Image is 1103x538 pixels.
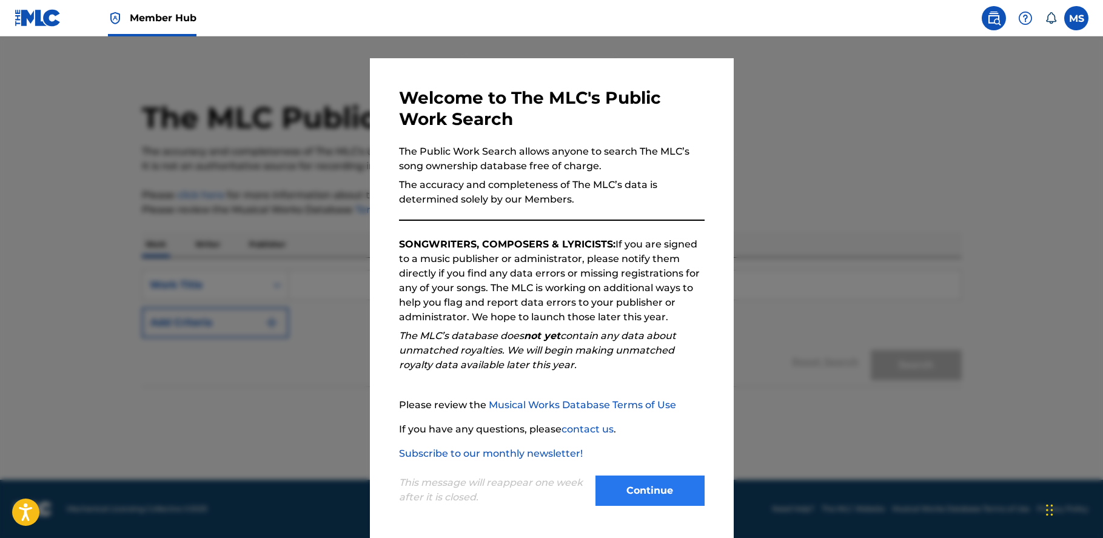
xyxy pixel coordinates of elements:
[399,476,588,505] p: This message will reappear one week after it is closed.
[399,87,705,130] h3: Welcome to The MLC's Public Work Search
[1018,11,1033,25] img: help
[399,422,705,437] p: If you have any questions, please .
[562,423,614,435] a: contact us
[399,238,615,250] strong: SONGWRITERS, COMPOSERS & LYRICISTS:
[1042,480,1103,538] iframe: Chat Widget
[489,399,676,411] a: Musical Works Database Terms of Use
[130,11,196,25] span: Member Hub
[524,330,560,341] strong: not yet
[399,178,705,207] p: The accuracy and completeness of The MLC’s data is determined solely by our Members.
[399,448,583,459] a: Subscribe to our monthly newsletter!
[982,6,1006,30] a: Public Search
[108,11,122,25] img: Top Rightsholder
[15,9,61,27] img: MLC Logo
[1045,12,1057,24] div: Notifications
[399,237,705,324] p: If you are signed to a music publisher or administrator, please notify them directly if you find ...
[987,11,1001,25] img: search
[1013,6,1038,30] div: Help
[399,330,676,371] em: The MLC’s database does contain any data about unmatched royalties. We will begin making unmatche...
[399,144,705,173] p: The Public Work Search allows anyone to search The MLC’s song ownership database free of charge.
[399,398,705,412] p: Please review the
[1046,492,1053,528] div: Drag
[1064,6,1088,30] div: User Menu
[595,476,705,506] button: Continue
